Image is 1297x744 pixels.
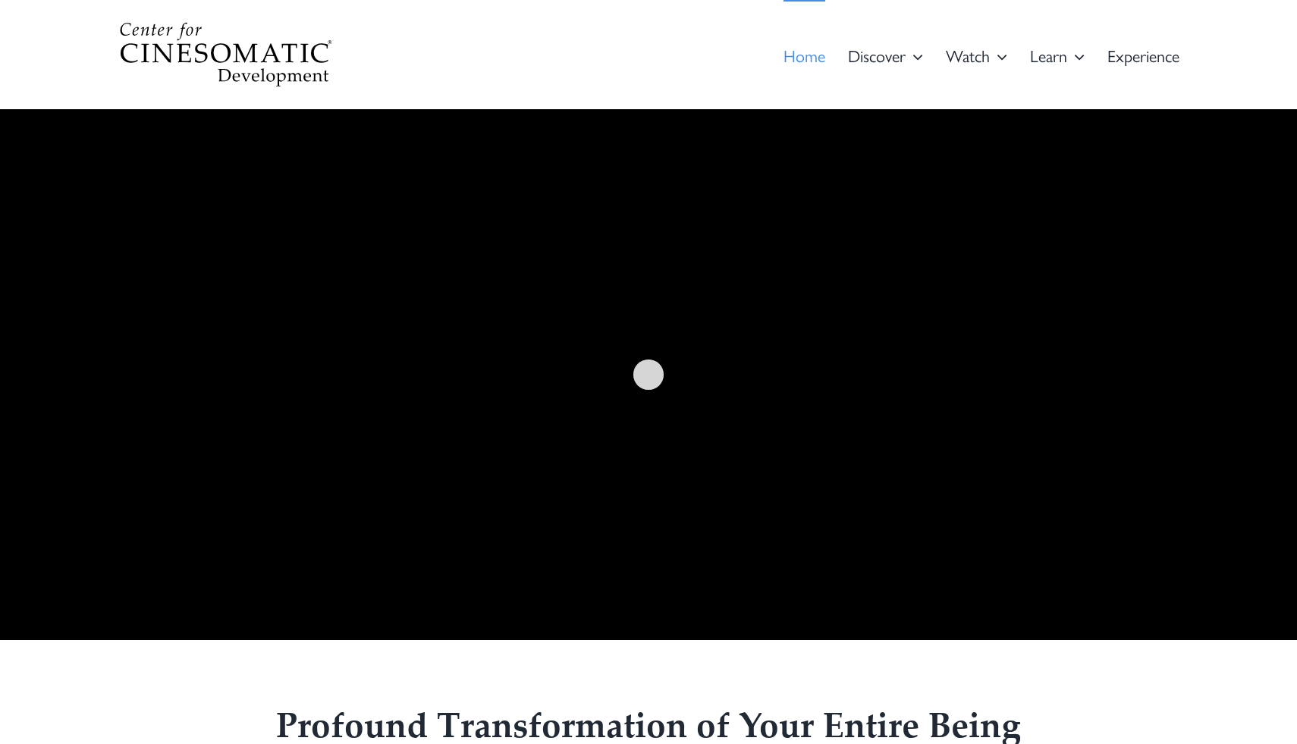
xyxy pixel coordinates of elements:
[118,21,332,88] img: Center For Cinesomatic Development Logo
[946,47,990,64] span: Watch
[848,47,906,64] span: Dis­cov­er
[784,47,825,64] span: Home
[1107,47,1179,64] span: Expe­ri­ence
[1030,47,1067,64] span: Learn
